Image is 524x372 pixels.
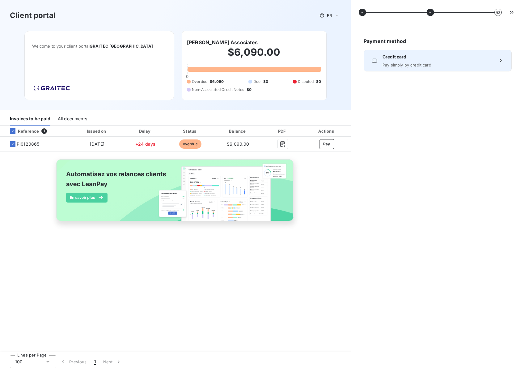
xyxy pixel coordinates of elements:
span: Disputed [298,79,314,84]
span: $0 [247,87,251,92]
span: Credit card [382,54,493,60]
div: PDF [264,128,301,134]
h3: Client portal [10,10,56,21]
span: [DATE] [90,141,104,147]
span: 0 [186,74,188,79]
button: 1 [91,355,99,368]
span: $0 [316,79,321,84]
span: $0 [263,79,268,84]
span: +24 days [135,141,155,147]
span: Due [253,79,260,84]
span: Overdue [192,79,207,84]
span: overdue [179,139,201,149]
div: All documents [58,113,87,126]
span: 1 [41,128,47,134]
img: Company logo [32,84,72,92]
div: Actions [303,128,350,134]
div: Invoices to be paid [10,113,50,126]
span: GRAITEC [GEOGRAPHIC_DATA] [90,44,153,49]
span: PI0120865 [17,141,39,147]
span: 100 [15,359,23,365]
span: 1 [94,359,96,365]
h2: $6,090.00 [187,46,321,65]
span: Welcome to your client portal [32,44,167,49]
h6: [PERSON_NAME] Associates [187,39,258,46]
div: Issued on [72,128,122,134]
h6: Payment method [364,37,512,45]
div: Balance [214,128,262,134]
div: Delay [125,128,166,134]
div: Status [169,128,212,134]
span: $6,090.00 [227,141,249,147]
button: Pay [319,139,334,149]
button: Next [99,355,125,368]
span: Pay simply by credit card [382,62,493,67]
span: Non-Associated Credit Notes [192,87,244,92]
button: Previous [56,355,91,368]
div: Reference [5,128,39,134]
span: $6,090 [210,79,224,84]
span: FR [327,13,332,18]
img: banner [51,156,300,232]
